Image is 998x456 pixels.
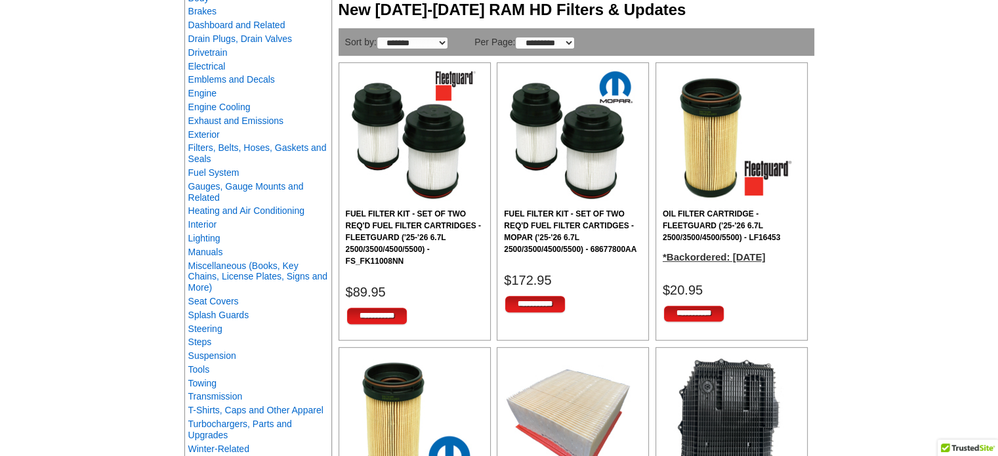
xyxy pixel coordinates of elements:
[188,310,249,320] a: Splash Guards
[188,20,285,30] a: Dashboard and Related
[188,323,222,334] a: Steering
[188,419,292,440] a: Turbochargers, Parts and Upgrades
[188,6,217,16] a: Brakes
[188,247,223,257] a: Manuals
[188,205,304,216] a: Heating and Air Conditioning
[346,208,484,267] a: FUEL FILTER KIT - SET OF TWO REQ'D FUEL FILTER CARTRIDGES - FLEETGUARD ('25-'26 6.7L 2500/3500/45...
[188,391,243,402] a: Transmission
[188,129,220,140] a: Exterior
[663,251,765,262] strong: *Backordered: [DATE]
[188,219,217,230] a: Interior
[663,70,794,201] img: OIL FILTER CARTRIDGE - FLEETGUARD ('25-'26 6.7L 2500/3500/4500/5500) - LF16453
[188,444,249,454] a: Winter-Related
[188,233,220,243] a: Lighting
[188,33,292,44] a: Drain Plugs, Drain Valves
[188,378,217,388] a: Towing
[188,260,327,293] a: Miscellaneous (Books, Key Chains, License Plates, Signs and More)
[663,283,703,297] span: $20.95
[188,88,217,98] a: Engine
[188,181,304,203] a: Gauges, Gauge Mounts and Related
[188,74,275,85] a: Emblems and Decals
[504,273,551,287] span: $172.95
[504,70,635,201] img: FUEL FILTER KIT - SET OF TWO REQ'D FUEL FILTER CARTIDGES - MOPAR ('25-'26 6.7L 2500/3500/4500/550...
[188,61,226,72] a: Electrical
[188,337,212,347] a: Steps
[188,364,210,375] a: Tools
[346,285,386,299] span: $89.95
[346,70,477,201] img: FUEL FILTER KIT - SET OF TWO REQ'D FUEL FILTER CARTRIDGES - FLEETGUARD ('25-'26 6.7L 2500/3500/45...
[188,350,236,361] a: Suspension
[345,35,449,49] form: Sort by:
[663,208,800,243] a: OIL FILTER CARTRIDGE - FLEETGUARD ('25-'26 6.7L 2500/3500/4500/5500) - LF16453
[188,47,228,58] a: Drivetrain
[188,405,323,415] a: T-Shirts, Caps and Other Apparel
[188,167,239,178] a: Fuel System
[188,115,284,126] a: Exhaust and Emissions
[474,35,574,49] form: Per Page:
[188,142,327,164] a: Filters, Belts, Hoses, Gaskets and Seals
[188,102,251,112] a: Engine Cooling
[504,208,642,255] a: FUEL FILTER KIT - SET OF TWO REQ'D FUEL FILTER CARTIDGES - MOPAR ('25-'26 6.7L 2500/3500/4500/550...
[188,296,239,306] a: Seat Covers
